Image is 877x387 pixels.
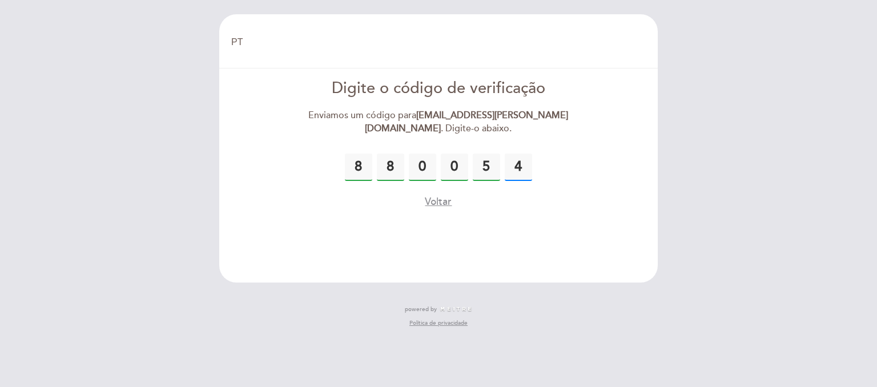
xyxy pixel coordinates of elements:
[409,154,436,181] input: 0
[365,110,568,134] strong: [EMAIL_ADDRESS][PERSON_NAME][DOMAIN_NAME]
[473,154,500,181] input: 0
[425,195,452,209] button: Voltar
[409,319,468,327] a: Política de privacidade
[405,305,472,313] a: powered by
[308,78,570,100] div: Digite o código de verificação
[405,305,437,313] span: powered by
[505,154,532,181] input: 0
[441,154,468,181] input: 0
[345,154,372,181] input: 0
[440,307,472,312] img: MEITRE
[308,109,570,135] div: Enviamos um código para . Digite-o abaixo.
[377,154,404,181] input: 0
